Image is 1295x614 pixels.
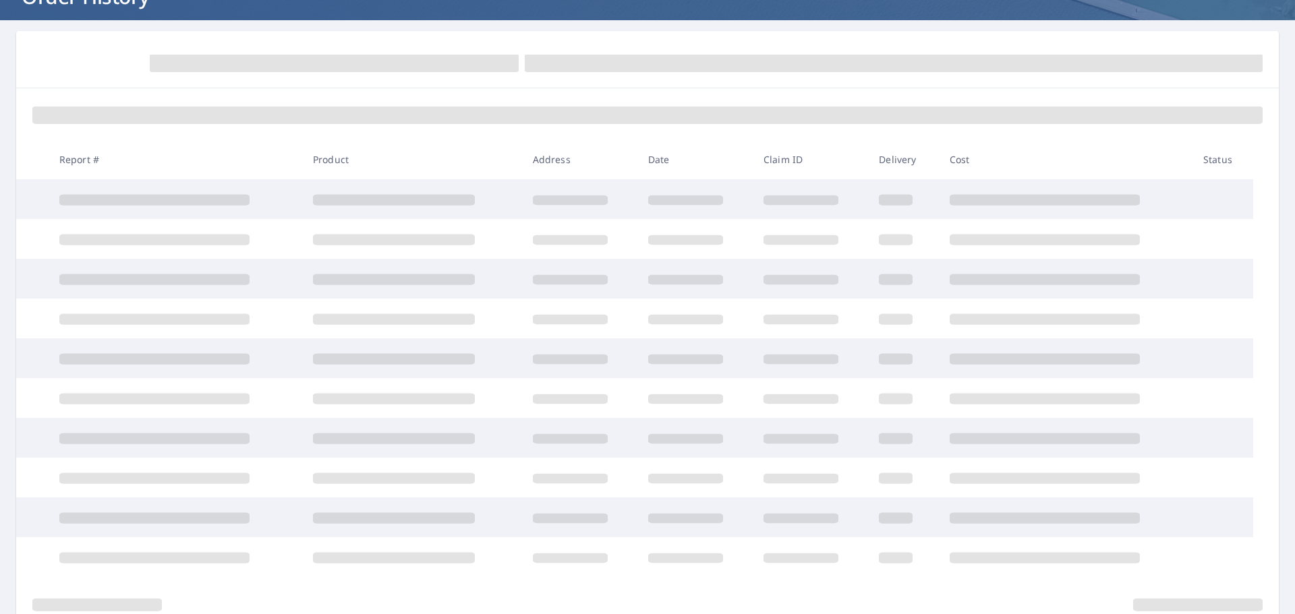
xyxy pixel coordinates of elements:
th: Delivery [868,140,938,179]
th: Claim ID [753,140,868,179]
th: Report # [49,140,302,179]
th: Cost [939,140,1192,179]
th: Product [302,140,522,179]
th: Status [1192,140,1253,179]
th: Date [637,140,753,179]
th: Address [522,140,637,179]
